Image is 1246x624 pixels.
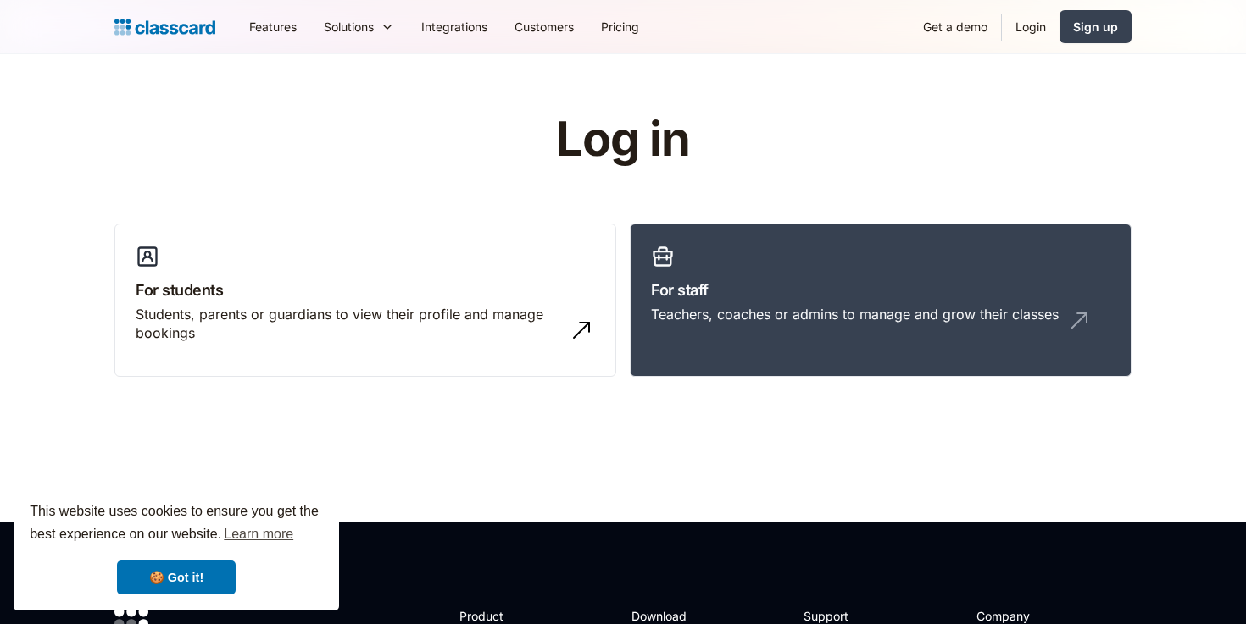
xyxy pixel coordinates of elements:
a: Pricing [587,8,653,46]
a: For staffTeachers, coaches or admins to manage and grow their classes [630,224,1132,378]
div: Solutions [310,8,408,46]
div: Solutions [324,18,374,36]
div: Sign up [1073,18,1118,36]
a: Integrations [408,8,501,46]
h3: For staff [651,279,1110,301]
a: Sign up [1060,10,1132,43]
a: Login [1002,8,1060,46]
a: learn more about cookies [221,522,296,547]
div: Teachers, coaches or admins to manage and grow their classes [651,305,1059,323]
span: This website uses cookies to ensure you get the best experience on our website. [30,501,323,547]
div: Students, parents or guardians to view their profile and manage bookings [136,305,561,343]
a: home [114,15,215,39]
h1: Log in [354,113,893,166]
h3: For students [136,279,595,301]
a: Features [236,8,310,46]
a: dismiss cookie message [117,560,236,594]
div: cookieconsent [14,485,339,610]
a: For studentsStudents, parents or guardians to view their profile and manage bookings [114,224,616,378]
a: Get a demo [909,8,1001,46]
a: Customers [501,8,587,46]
